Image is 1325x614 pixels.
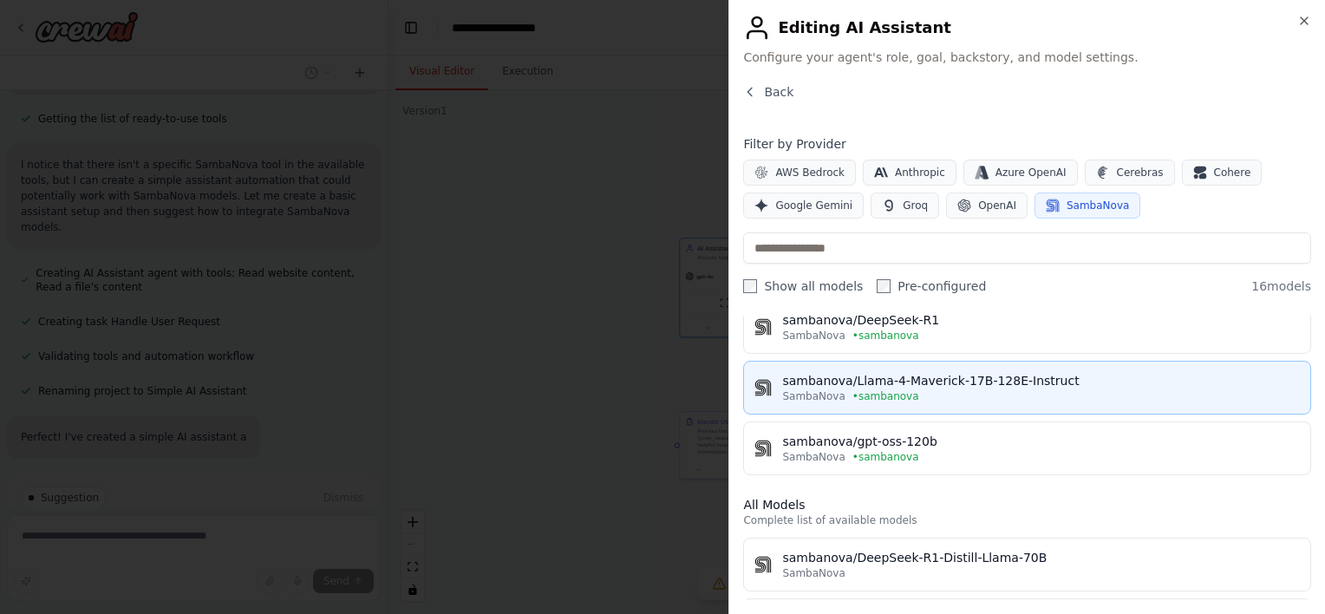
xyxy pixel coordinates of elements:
div: sambanova/Llama-4-Maverick-17B-128E-Instruct [782,372,1300,389]
span: 16 models [1251,278,1311,295]
span: SambaNova [1067,199,1129,212]
span: Configure your agent's role, goal, backstory, and model settings. [743,49,1311,66]
span: • sambanova [852,329,919,343]
button: Google Gemini [743,193,864,219]
span: Anthropic [895,166,945,180]
h2: Editing AI Assistant [743,14,1311,42]
button: Groq [871,193,939,219]
label: Show all models [743,278,863,295]
button: sambanova/gpt-oss-120bSambaNova•sambanova [743,421,1311,475]
span: Groq [903,199,928,212]
span: SambaNova [782,450,845,464]
div: sambanova/gpt-oss-120b [782,433,1300,450]
button: sambanova/DeepSeek-R1-Distill-Llama-70BSambaNova [743,538,1311,591]
span: • sambanova [852,389,919,403]
span: SambaNova [782,566,845,580]
span: OpenAI [978,199,1016,212]
button: OpenAI [946,193,1028,219]
span: SambaNova [782,329,845,343]
p: Complete list of available models [743,513,1311,527]
span: Back [764,83,793,101]
button: Back [743,83,793,101]
input: Pre-configured [877,279,891,293]
span: Cerebras [1117,166,1164,180]
div: sambanova/DeepSeek-R1 [782,311,1300,329]
button: Anthropic [863,160,956,186]
label: Pre-configured [877,278,986,295]
span: Google Gemini [775,199,852,212]
button: Cerebras [1085,160,1175,186]
button: SambaNova [1035,193,1140,219]
button: sambanova/Llama-4-Maverick-17B-128E-InstructSambaNova•sambanova [743,361,1311,415]
span: SambaNova [782,389,845,403]
button: Cohere [1182,160,1263,186]
span: AWS Bedrock [775,166,845,180]
h4: Filter by Provider [743,135,1311,153]
span: Azure OpenAI [995,166,1067,180]
button: AWS Bedrock [743,160,856,186]
span: Cohere [1214,166,1251,180]
button: sambanova/DeepSeek-R1SambaNova•sambanova [743,300,1311,354]
input: Show all models [743,279,757,293]
button: Azure OpenAI [963,160,1078,186]
span: • sambanova [852,450,919,464]
div: sambanova/DeepSeek-R1-Distill-Llama-70B [782,549,1300,566]
h3: All Models [743,496,1311,513]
